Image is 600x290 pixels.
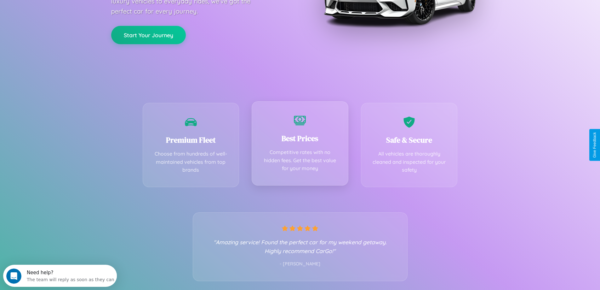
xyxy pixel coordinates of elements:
[24,5,111,10] div: Need help?
[3,3,117,20] div: Open Intercom Messenger
[24,10,111,17] div: The team will reply as soon as they can
[371,150,448,174] p: All vehicles are thoroughly cleaned and inspected for your safety
[6,269,21,284] iframe: Intercom live chat
[206,260,395,268] p: - [PERSON_NAME]
[261,148,339,173] p: Competitive rates with no hidden fees. Get the best value for your money
[152,150,230,174] p: Choose from hundreds of well-maintained vehicles from top brands
[371,135,448,145] h3: Safe & Secure
[152,135,230,145] h3: Premium Fleet
[111,26,186,44] button: Start Your Journey
[592,132,597,158] div: Give Feedback
[3,265,117,287] iframe: Intercom live chat discovery launcher
[261,133,339,144] h3: Best Prices
[206,238,395,255] p: "Amazing service! Found the perfect car for my weekend getaway. Highly recommend CarGo!"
